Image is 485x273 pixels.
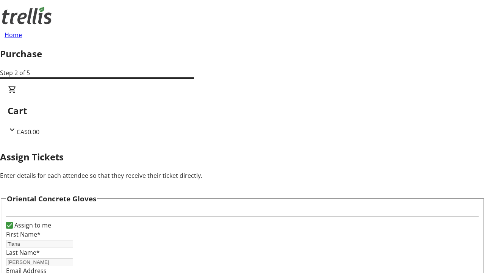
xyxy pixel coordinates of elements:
h2: Cart [8,104,477,118]
div: CartCA$0.00 [8,85,477,136]
span: CA$0.00 [17,128,39,136]
label: First Name* [6,230,41,238]
label: Last Name* [6,248,40,257]
label: Assign to me [13,221,51,230]
h3: Oriental Concrete Gloves [7,193,96,204]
